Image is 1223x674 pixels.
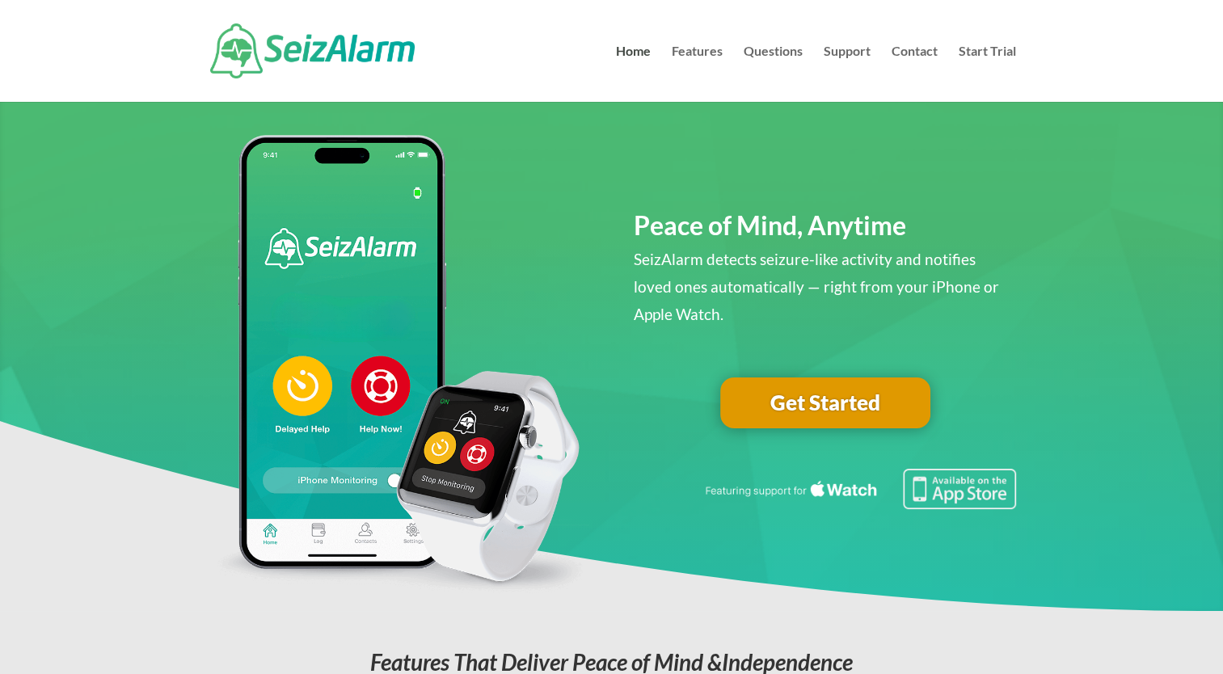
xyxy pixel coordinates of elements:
a: Featuring seizure detection support for the Apple Watch [702,494,1016,512]
a: Questions [744,45,803,102]
a: Start Trial [959,45,1016,102]
img: SeizAlarm [210,23,415,78]
a: Support [824,45,871,102]
a: Home [616,45,651,102]
img: Seizure detection available in the Apple App Store. [702,469,1016,509]
a: Get Started [720,377,930,429]
a: Features [672,45,723,102]
span: Peace of Mind, Anytime [634,209,906,241]
span: SeizAlarm detects seizure-like activity and notifies loved ones automatically — right from your i... [634,250,999,323]
img: seizalarm-apple-devices [207,135,589,594]
a: Contact [892,45,938,102]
